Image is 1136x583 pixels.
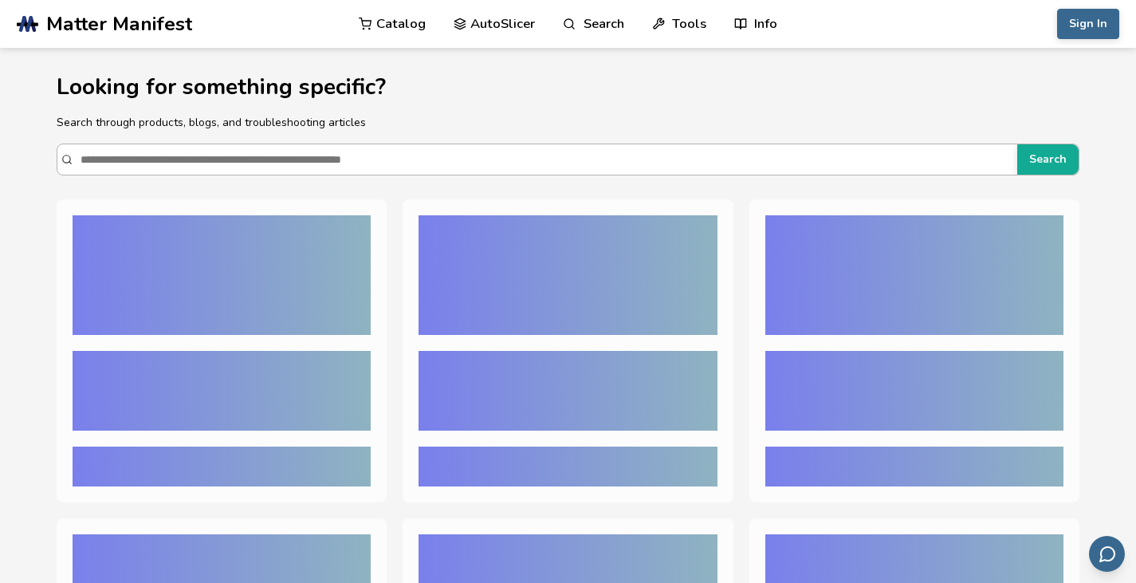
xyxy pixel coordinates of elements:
[1089,536,1125,572] button: Send feedback via email
[1057,9,1119,39] button: Sign In
[57,114,1079,131] p: Search through products, blogs, and troubleshooting articles
[81,145,1009,174] input: Search
[57,75,1079,100] h1: Looking for something specific?
[1017,144,1079,175] button: Search
[46,13,192,35] span: Matter Manifest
